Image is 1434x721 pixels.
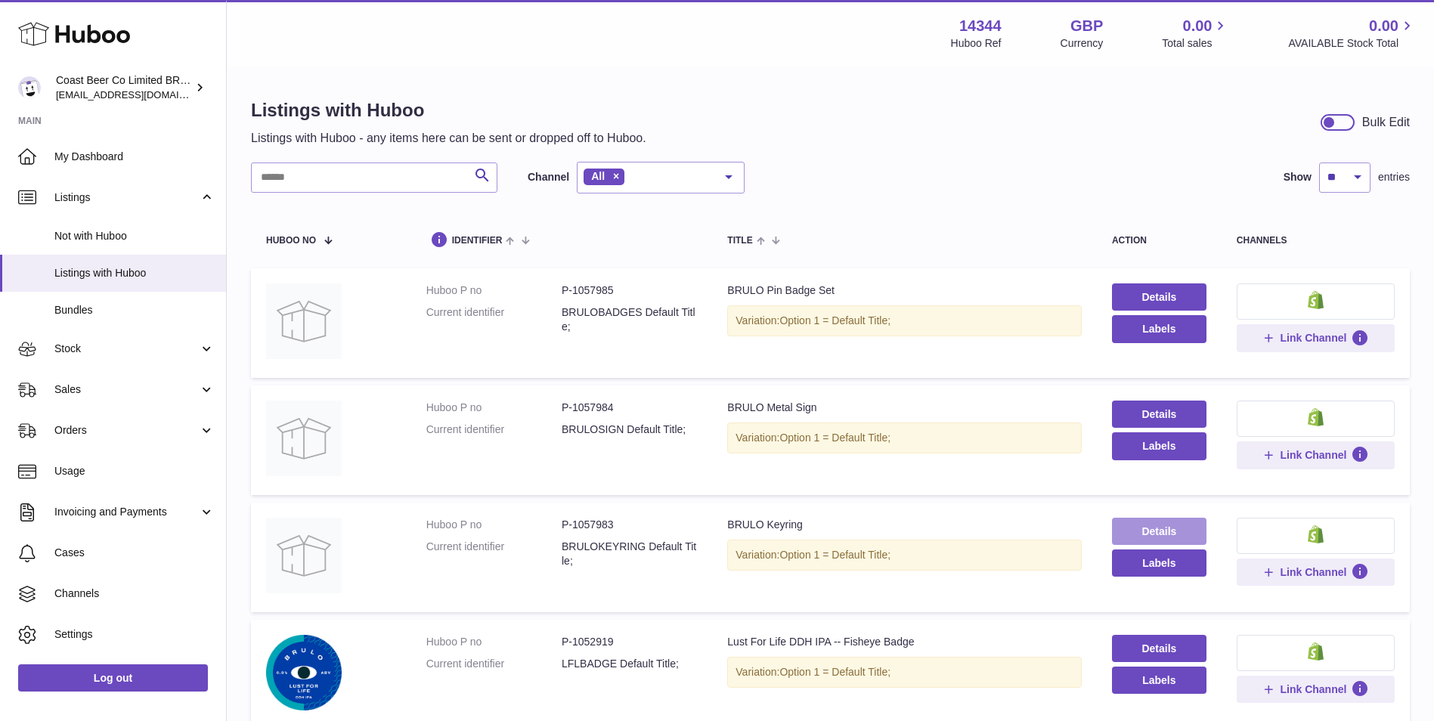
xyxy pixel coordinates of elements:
a: Log out [18,664,208,692]
p: Listings with Huboo - any items here can be sent or dropped off to Huboo. [251,130,646,147]
a: Details [1112,635,1206,662]
dd: LFLBADGE Default Title; [562,657,697,671]
button: Labels [1112,315,1206,342]
span: Bundles [54,303,215,317]
dt: Huboo P no [426,283,562,298]
span: Invoicing and Payments [54,505,199,519]
span: Link Channel [1280,448,1346,462]
span: identifier [452,236,503,246]
div: Variation: [727,422,1082,453]
span: Option 1 = Default Title; [779,666,890,678]
dt: Huboo P no [426,635,562,649]
span: My Dashboard [54,150,215,164]
span: Listings [54,190,199,205]
button: Labels [1112,432,1206,460]
span: Stock [54,342,199,356]
span: Usage [54,464,215,478]
dt: Current identifier [426,305,562,334]
dd: BRULOKEYRING Default Title; [562,540,697,568]
div: channels [1237,236,1395,246]
span: AVAILABLE Stock Total [1288,36,1416,51]
a: Details [1112,283,1206,311]
dt: Current identifier [426,540,562,568]
a: 0.00 Total sales [1162,16,1229,51]
img: shopify-small.png [1308,525,1324,543]
img: Lust For Life DDH IPA -- Fisheye Badge [266,635,342,710]
span: Option 1 = Default Title; [779,432,890,444]
span: Listings with Huboo [54,266,215,280]
dt: Current identifier [426,422,562,437]
label: Show [1284,170,1312,184]
div: BRULO Pin Badge Set [727,283,1082,298]
button: Link Channel [1237,324,1395,351]
span: title [727,236,752,246]
div: Coast Beer Co Limited BRULO [56,73,192,102]
div: Huboo Ref [951,36,1002,51]
div: Lust For Life DDH IPA -- Fisheye Badge [727,635,1082,649]
dd: BRULOSIGN Default Title; [562,422,697,437]
span: Option 1 = Default Title; [779,314,890,326]
div: BRULO Metal Sign [727,401,1082,415]
strong: 14344 [959,16,1002,36]
span: Total sales [1162,36,1229,51]
span: Link Channel [1280,331,1346,345]
span: Link Channel [1280,565,1346,579]
div: Bulk Edit [1362,114,1410,131]
button: Labels [1112,549,1206,577]
dd: P-1057984 [562,401,697,415]
span: Sales [54,382,199,397]
dt: Huboo P no [426,401,562,415]
div: BRULO Keyring [727,518,1082,532]
div: Variation: [727,657,1082,688]
span: Link Channel [1280,682,1346,696]
a: Details [1112,401,1206,428]
a: Details [1112,518,1206,545]
img: internalAdmin-14344@internal.huboo.com [18,76,41,99]
span: Option 1 = Default Title; [779,549,890,561]
img: BRULO Keyring [266,518,342,593]
label: Channel [528,170,569,184]
dt: Huboo P no [426,518,562,532]
dd: P-1057985 [562,283,697,298]
button: Link Channel [1237,676,1395,703]
span: Settings [54,627,215,642]
span: Orders [54,423,199,438]
span: entries [1378,170,1410,184]
span: Cases [54,546,215,560]
button: Link Channel [1237,441,1395,469]
a: 0.00 AVAILABLE Stock Total [1288,16,1416,51]
img: shopify-small.png [1308,408,1324,426]
span: [EMAIL_ADDRESS][DOMAIN_NAME] [56,88,222,101]
dd: BRULOBADGES Default Title; [562,305,697,334]
button: Labels [1112,667,1206,694]
span: Not with Huboo [54,229,215,243]
div: action [1112,236,1206,246]
h1: Listings with Huboo [251,98,646,122]
button: Link Channel [1237,559,1395,586]
div: Currency [1061,36,1104,51]
span: 0.00 [1183,16,1213,36]
dd: P-1052919 [562,635,697,649]
dd: P-1057983 [562,518,697,532]
img: BRULO Metal Sign [266,401,342,476]
span: Channels [54,586,215,601]
div: Variation: [727,540,1082,571]
div: Variation: [727,305,1082,336]
strong: GBP [1070,16,1103,36]
img: shopify-small.png [1308,291,1324,309]
span: 0.00 [1369,16,1398,36]
img: shopify-small.png [1308,642,1324,661]
span: All [591,170,605,182]
span: Huboo no [266,236,316,246]
dt: Current identifier [426,657,562,671]
img: BRULO Pin Badge Set [266,283,342,359]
